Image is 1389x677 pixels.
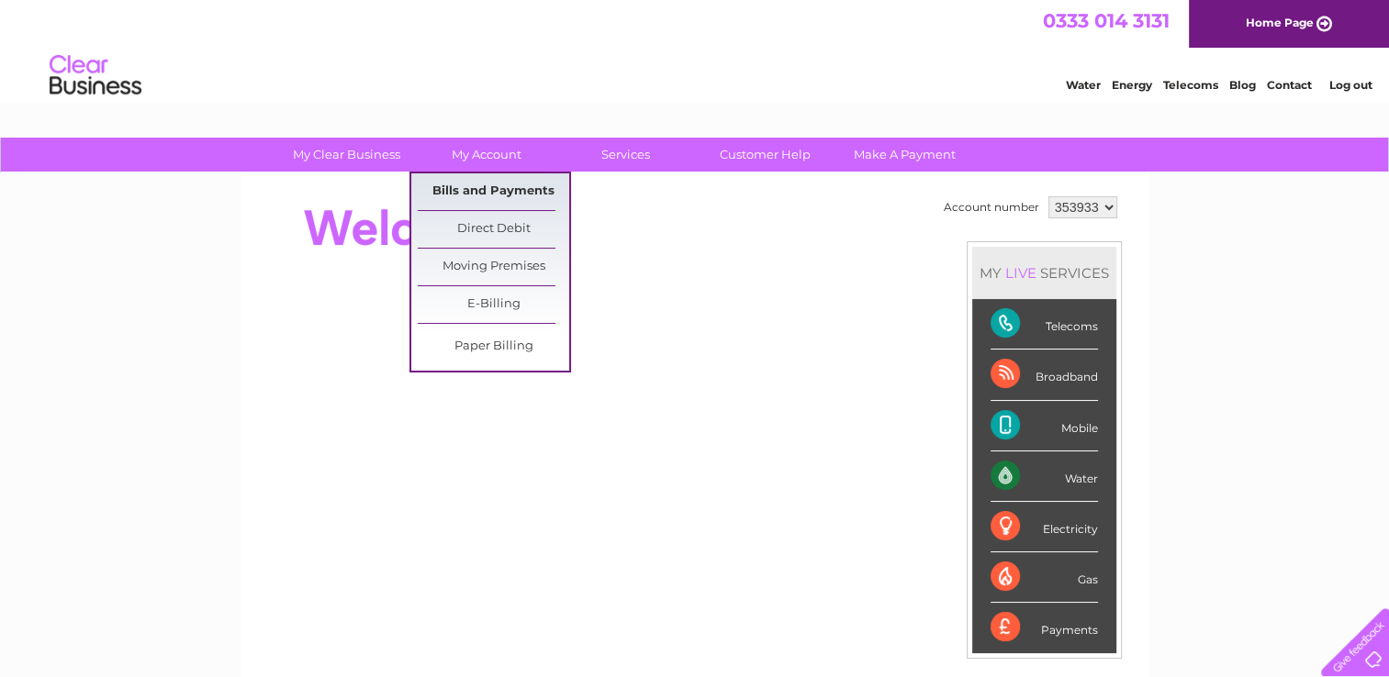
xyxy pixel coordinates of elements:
a: Services [550,138,701,172]
a: E-Billing [418,286,569,323]
div: LIVE [1002,264,1040,282]
a: Moving Premises [418,249,569,285]
div: Telecoms [991,299,1098,350]
a: Customer Help [689,138,841,172]
div: MY SERVICES [972,247,1116,299]
a: My Account [410,138,562,172]
div: Payments [991,603,1098,652]
div: Broadband [991,350,1098,400]
a: Make A Payment [829,138,980,172]
div: Mobile [991,401,1098,451]
a: Blog [1229,78,1256,92]
a: Water [1066,78,1101,92]
td: Account number [939,192,1044,223]
div: Electricity [991,502,1098,552]
a: Direct Debit [418,211,569,248]
a: Energy [1112,78,1152,92]
div: Gas [991,552,1098,603]
a: Log out [1328,78,1372,92]
a: Bills and Payments [418,173,569,210]
a: Paper Billing [418,328,569,365]
div: Water [991,451,1098,502]
a: Telecoms [1163,78,1218,92]
a: 0333 014 3131 [1043,9,1170,32]
a: My Clear Business [271,138,422,172]
img: logo.png [49,48,142,104]
div: Clear Business is a trading name of Verastar Limited (registered in [GEOGRAPHIC_DATA] No. 3667643... [262,10,1129,89]
a: Contact [1267,78,1312,92]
